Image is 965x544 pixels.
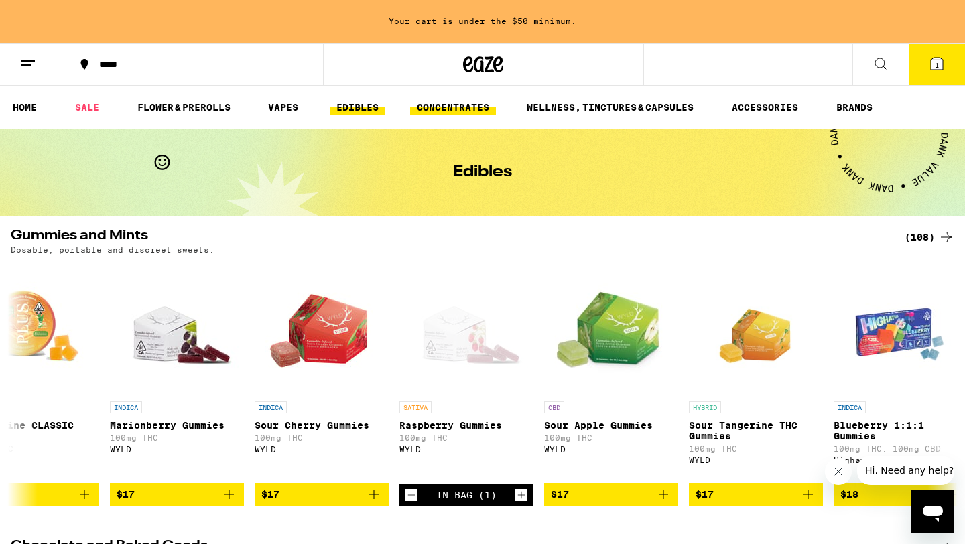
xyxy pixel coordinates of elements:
[399,401,432,413] p: SATIVA
[255,433,389,442] p: 100mg THC
[689,420,823,441] p: Sour Tangerine THC Gummies
[436,490,497,500] div: In Bag (1)
[255,401,287,413] p: INDICA
[110,261,244,395] img: WYLD - Marionberry Gummies
[110,261,244,483] a: Open page for Marionberry Gummies from WYLD
[520,99,700,115] a: WELLNESS, TINCTURES & CAPSULES
[261,99,305,115] a: VAPES
[330,99,385,115] a: EDIBLES
[410,99,496,115] a: CONCENTRATES
[544,433,678,442] p: 100mg THC
[689,483,823,506] button: Add to bag
[911,490,954,533] iframe: Button to launch messaging window
[825,458,852,485] iframe: Close message
[255,420,389,431] p: Sour Cherry Gummies
[544,401,564,413] p: CBD
[905,229,954,245] a: (108)
[689,261,823,483] a: Open page for Sour Tangerine THC Gummies from WYLD
[117,489,135,500] span: $17
[11,229,889,245] h2: Gummies and Mints
[131,99,237,115] a: FLOWER & PREROLLS
[909,44,965,85] button: 1
[708,261,804,395] img: WYLD - Sour Tangerine THC Gummies
[689,401,721,413] p: HYBRID
[399,420,533,431] p: Raspberry Gummies
[405,488,418,502] button: Decrement
[6,99,44,115] a: HOME
[834,401,866,413] p: INDICA
[515,488,528,502] button: Increment
[840,489,858,500] span: $18
[935,61,939,69] span: 1
[11,245,214,254] p: Dosable, portable and discreet sweets.
[857,456,954,485] iframe: Message from company
[551,489,569,500] span: $17
[544,420,678,431] p: Sour Apple Gummies
[110,445,244,454] div: WYLD
[261,489,279,500] span: $17
[544,483,678,506] button: Add to bag
[544,261,678,395] img: WYLD - Sour Apple Gummies
[110,420,244,431] p: Marionberry Gummies
[255,261,389,395] img: WYLD - Sour Cherry Gummies
[725,99,805,115] a: ACCESSORIES
[399,433,533,442] p: 100mg THC
[544,445,678,454] div: WYLD
[255,445,389,454] div: WYLD
[110,401,142,413] p: INDICA
[255,261,389,483] a: Open page for Sour Cherry Gummies from WYLD
[689,456,823,464] div: WYLD
[68,99,106,115] a: SALE
[399,445,533,454] div: WYLD
[689,444,823,453] p: 100mg THC
[110,433,244,442] p: 100mg THC
[830,99,879,115] a: BRANDS
[544,261,678,483] a: Open page for Sour Apple Gummies from WYLD
[696,489,714,500] span: $17
[399,261,533,484] a: Open page for Raspberry Gummies from WYLD
[255,483,389,506] button: Add to bag
[110,483,244,506] button: Add to bag
[453,164,512,180] h1: Edibles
